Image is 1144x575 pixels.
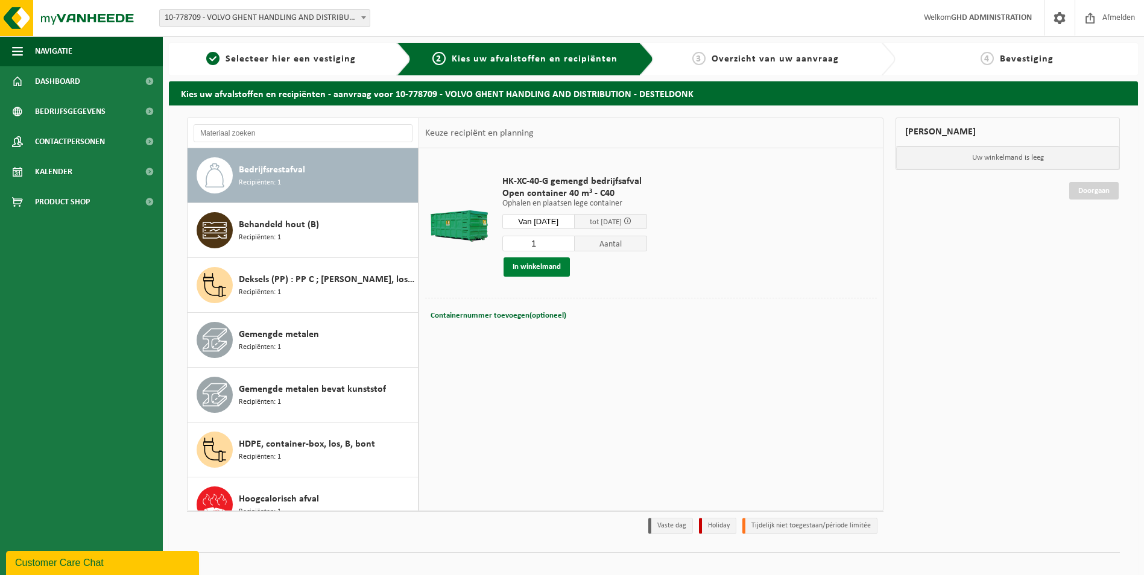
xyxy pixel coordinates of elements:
span: Recipiënten: 1 [239,342,281,353]
span: Recipiënten: 1 [239,397,281,408]
button: Bedrijfsrestafval Recipiënten: 1 [188,148,419,203]
span: 10-778709 - VOLVO GHENT HANDLING AND DISTRIBUTION - DESTELDONK [159,9,370,27]
button: Gemengde metalen bevat kunststof Recipiënten: 1 [188,368,419,423]
span: Gemengde metalen [239,327,319,342]
div: Keuze recipiënt en planning [419,118,540,148]
button: Behandeld hout (B) Recipiënten: 1 [188,203,419,258]
button: Containernummer toevoegen(optioneel) [429,307,567,324]
span: Product Shop [35,187,90,217]
iframe: chat widget [6,548,201,575]
span: 1 [206,52,220,65]
button: Gemengde metalen Recipiënten: 1 [188,313,419,368]
span: Bedrijfsrestafval [239,163,305,177]
span: Recipiënten: 1 [239,177,281,189]
span: Recipiënten: 1 [239,287,281,298]
a: Doorgaan [1069,182,1119,200]
input: Selecteer datum [502,214,575,229]
button: Deksels (PP) : PP C ; [PERSON_NAME], los ; B (1-5); bont Recipiënten: 1 [188,258,419,313]
span: 4 [981,52,994,65]
button: Hoogcalorisch afval Recipiënten: 1 [188,477,419,532]
span: HK-XC-40-G gemengd bedrijfsafval [502,175,647,187]
span: Gemengde metalen bevat kunststof [239,382,386,397]
span: Recipiënten: 1 [239,232,281,244]
input: Materiaal zoeken [194,124,412,142]
span: tot [DATE] [590,218,622,226]
button: In winkelmand [504,257,570,277]
li: Tijdelijk niet toegestaan/période limitée [742,518,877,534]
p: Ophalen en plaatsen lege container [502,200,647,208]
span: Kalender [35,157,72,187]
span: Aantal [575,236,647,251]
span: Kies uw afvalstoffen en recipiënten [452,54,618,64]
span: 10-778709 - VOLVO GHENT HANDLING AND DISTRIBUTION - DESTELDONK [160,10,370,27]
li: Vaste dag [648,518,693,534]
div: [PERSON_NAME] [896,118,1120,146]
h2: Kies uw afvalstoffen en recipiënten - aanvraag voor 10-778709 - VOLVO GHENT HANDLING AND DISTRIBU... [169,81,1138,105]
span: Bevestiging [1000,54,1054,64]
span: Deksels (PP) : PP C ; [PERSON_NAME], los ; B (1-5); bont [239,272,415,287]
span: Selecteer hier een vestiging [226,54,356,64]
strong: GHD ADMINISTRATION [951,13,1032,22]
p: Uw winkelmand is leeg [896,146,1119,169]
span: 2 [432,52,446,65]
span: Bedrijfsgegevens [35,96,106,127]
span: Recipiënten: 1 [239,506,281,518]
span: 3 [692,52,706,65]
li: Holiday [699,518,736,534]
span: HDPE, container-box, los, B, bont [239,437,375,451]
button: HDPE, container-box, los, B, bont Recipiënten: 1 [188,423,419,477]
span: Containernummer toevoegen(optioneel) [431,312,566,319]
span: Dashboard [35,66,80,96]
span: Behandeld hout (B) [239,218,319,232]
a: 1Selecteer hier een vestiging [175,52,387,66]
span: Recipiënten: 1 [239,451,281,463]
span: Hoogcalorisch afval [239,492,319,506]
span: Contactpersonen [35,127,105,157]
span: Open container 40 m³ - C40 [502,187,647,200]
span: Overzicht van uw aanvraag [712,54,839,64]
span: Navigatie [35,36,72,66]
